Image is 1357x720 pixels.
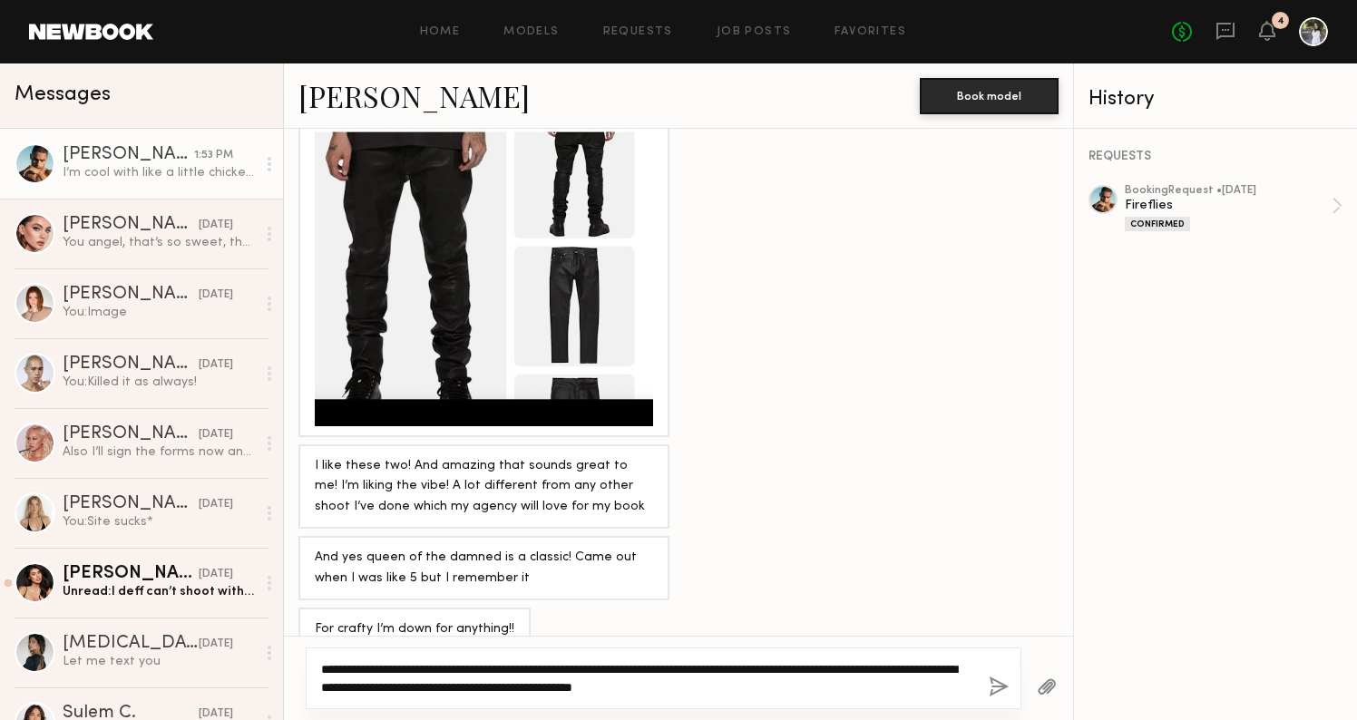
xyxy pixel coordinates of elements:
[63,304,256,321] div: You: Image
[63,653,256,670] div: Let me text you
[63,443,256,461] div: Also I’ll sign the forms now and u get up so early!
[199,636,233,653] div: [DATE]
[1089,89,1342,110] div: History
[199,217,233,234] div: [DATE]
[920,78,1059,114] button: Book model
[63,164,256,181] div: I’m cool with like a little chicken salad or something
[315,619,514,640] div: For crafty I’m down for anything!!
[315,456,653,519] div: I like these two! And amazing that sounds great to me! I’m liking the vibe! A lot different from ...
[298,76,530,115] a: [PERSON_NAME]
[63,635,199,653] div: [MEDICAL_DATA][PERSON_NAME]
[63,355,199,374] div: [PERSON_NAME]
[194,147,233,164] div: 1:53 PM
[503,26,559,38] a: Models
[63,583,256,600] div: Unread: I deff can’t shoot with a snake
[835,26,906,38] a: Favorites
[199,356,233,374] div: [DATE]
[63,146,194,164] div: [PERSON_NAME]
[199,566,233,583] div: [DATE]
[63,565,199,583] div: [PERSON_NAME]
[15,84,111,105] span: Messages
[1277,16,1284,26] div: 4
[199,496,233,513] div: [DATE]
[199,287,233,304] div: [DATE]
[63,495,199,513] div: [PERSON_NAME]
[1125,217,1190,231] div: Confirmed
[1125,185,1332,197] div: booking Request • [DATE]
[63,234,256,251] div: You angel, that’s so sweet, thank you so much! 🤍✨
[603,26,673,38] a: Requests
[63,374,256,391] div: You: Killed it as always!
[315,548,653,589] div: And yes queen of the damned is a classic! Came out when I was like 5 but I remember it
[717,26,792,38] a: Job Posts
[1125,197,1332,214] div: Fireflies
[1089,151,1342,163] div: REQUESTS
[63,513,256,530] div: You: Site sucks*
[63,286,199,304] div: [PERSON_NAME]
[63,425,199,443] div: [PERSON_NAME]
[1125,185,1342,231] a: bookingRequest •[DATE]FirefliesConfirmed
[199,426,233,443] div: [DATE]
[420,26,461,38] a: Home
[920,87,1059,102] a: Book model
[63,216,199,234] div: [PERSON_NAME]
